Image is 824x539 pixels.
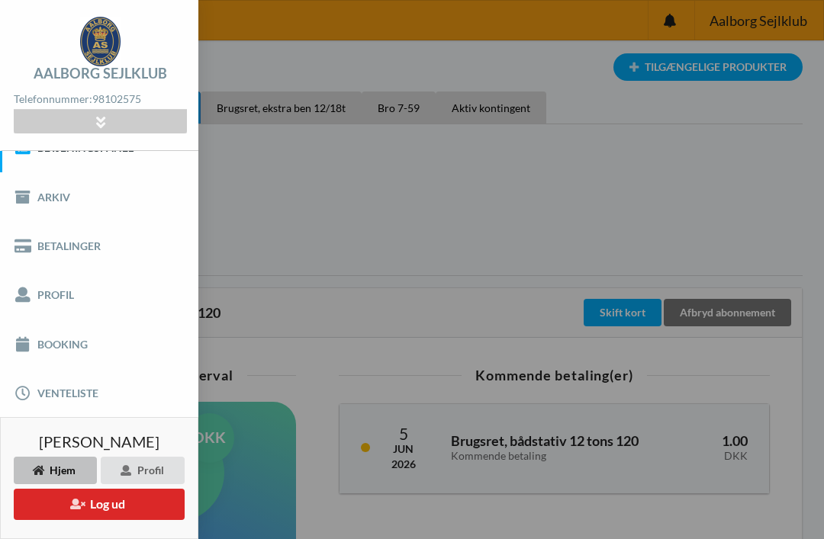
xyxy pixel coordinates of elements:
div: Hjem [14,457,97,484]
div: Telefonnummer: [14,89,186,110]
img: logo [80,17,121,66]
button: Log ud [14,489,185,520]
div: Profil [101,457,185,484]
span: [PERSON_NAME] [39,434,159,449]
div: Aalborg Sejlklub [34,66,167,80]
strong: 98102575 [92,92,141,105]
